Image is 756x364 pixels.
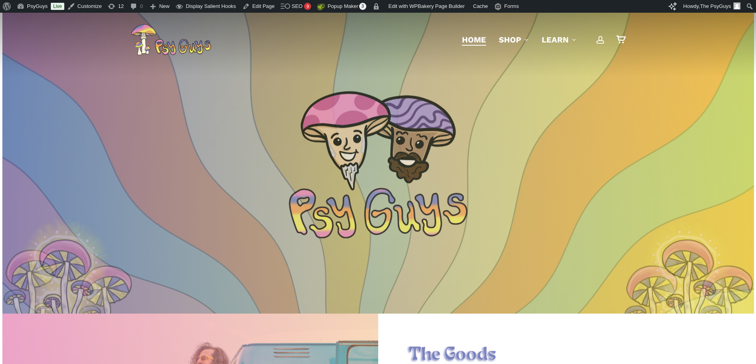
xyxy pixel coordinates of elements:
div: 9 [304,3,311,10]
img: PsyGuys [131,24,211,56]
a: Home [462,34,486,45]
img: PsyGuys Heads Logo [299,81,458,200]
span: Shop [499,35,521,44]
a: Live [51,3,64,10]
a: Shop [499,34,529,45]
nav: Main Menu [456,13,625,67]
img: Colorful psychedelic mushrooms with pink, blue, and yellow patterns on a glowing yellow background. [17,215,116,357]
img: Avatar photo [733,2,741,10]
a: Learn [542,34,577,45]
span: Learn [542,35,569,44]
img: Psychedelic PsyGuys Text Logo [289,188,467,238]
img: Colorful psychedelic mushrooms with pink, blue, and yellow patterns on a glowing yellow background. [640,215,739,357]
span: Home [462,35,486,44]
span: 3 [359,3,366,10]
span: The PsyGuys [700,3,731,9]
